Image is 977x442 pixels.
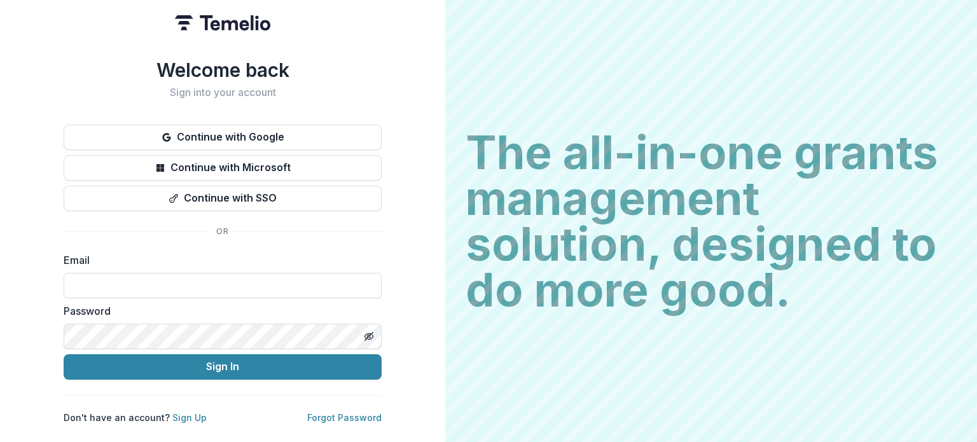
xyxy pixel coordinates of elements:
[64,59,382,81] h1: Welcome back
[64,411,207,424] p: Don't have an account?
[64,125,382,150] button: Continue with Google
[64,86,382,99] h2: Sign into your account
[64,252,374,268] label: Email
[175,15,270,31] img: Temelio
[64,303,374,319] label: Password
[64,155,382,181] button: Continue with Microsoft
[307,412,382,423] a: Forgot Password
[64,186,382,211] button: Continue with SSO
[172,412,207,423] a: Sign Up
[64,354,382,380] button: Sign In
[359,326,379,347] button: Toggle password visibility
